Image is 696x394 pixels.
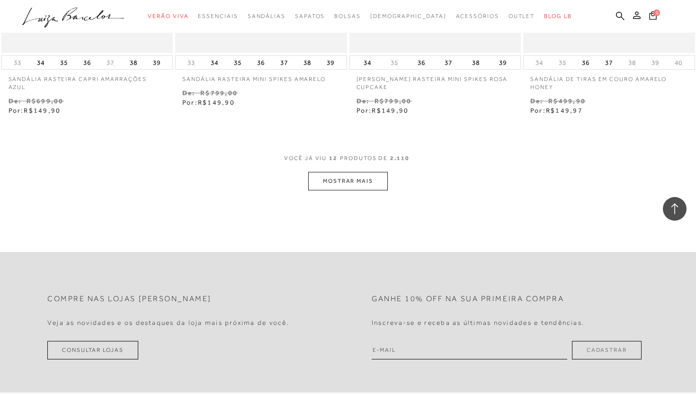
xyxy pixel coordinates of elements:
[672,58,685,67] button: 40
[127,56,140,69] button: 38
[198,98,235,106] span: R$149,90
[198,8,238,25] a: categoryNavScreenReaderText
[334,8,361,25] a: categoryNavScreenReaderText
[1,70,173,91] a: Sandália rasteira capri amarrações azul
[254,56,268,69] button: 36
[370,8,446,25] a: noSubCategoriesText
[548,97,586,105] small: R$499,90
[649,58,662,67] button: 39
[349,70,521,91] a: [PERSON_NAME] rasteira mini spikes rosa cupcake
[370,13,446,19] span: [DEMOGRAPHIC_DATA]
[11,58,24,67] button: 33
[324,56,337,69] button: 39
[530,107,583,114] span: Por:
[182,98,235,106] span: Por:
[530,97,544,105] small: De:
[456,8,499,25] a: categoryNavScreenReaderText
[625,58,639,67] button: 38
[375,97,412,105] small: R$799,00
[27,97,64,105] small: R$699,00
[509,13,535,19] span: Outlet
[653,9,660,16] span: 0
[496,56,509,69] button: 39
[390,154,410,172] span: 2.110
[334,13,361,19] span: Bolsas
[277,56,291,69] button: 37
[579,56,592,69] button: 36
[308,172,388,190] button: MOSTRAR MAIS
[329,154,338,172] span: 12
[295,13,325,19] span: Sapatos
[182,89,196,97] small: De:
[372,319,584,327] h4: Inscreva-se e receba as últimas novidades e tendências.
[646,10,660,23] button: 0
[340,154,388,162] span: PRODUTOS DE
[357,107,409,114] span: Por:
[602,56,616,69] button: 37
[469,56,482,69] button: 38
[415,56,428,69] button: 36
[34,56,47,69] button: 34
[442,56,455,69] button: 37
[372,295,564,304] h2: Ganhe 10% off na sua primeira compra
[388,58,401,67] button: 35
[185,58,198,67] button: 33
[148,13,188,19] span: Verão Viva
[372,341,567,359] input: E-mail
[284,154,327,162] span: VOCê JÁ VIU
[104,58,117,67] button: 37
[231,56,244,69] button: 35
[248,13,286,19] span: Sandálias
[301,56,314,69] button: 38
[533,58,546,67] button: 34
[150,56,163,69] button: 39
[9,107,61,114] span: Por:
[357,97,370,105] small: De:
[208,56,221,69] button: 34
[361,56,374,69] button: 34
[572,341,642,359] button: Cadastrar
[9,97,22,105] small: De:
[295,8,325,25] a: categoryNavScreenReaderText
[556,58,569,67] button: 35
[198,13,238,19] span: Essenciais
[523,70,695,91] a: SANDÁLIA DE TIRAS EM COURO AMARELO HONEY
[509,8,535,25] a: categoryNavScreenReaderText
[47,295,212,304] h2: Compre nas lojas [PERSON_NAME]
[80,56,94,69] button: 36
[546,107,583,114] span: R$149,97
[372,107,409,114] span: R$149,90
[544,13,571,19] span: BLOG LB
[175,70,347,83] a: Sandália rasteira mini spikes amarelo
[456,13,499,19] span: Acessórios
[200,89,238,97] small: R$799,00
[248,8,286,25] a: categoryNavScreenReaderText
[47,341,138,359] a: Consultar Lojas
[544,8,571,25] a: BLOG LB
[47,319,289,327] h4: Veja as novidades e os destaques da loja mais próxima de você.
[148,8,188,25] a: categoryNavScreenReaderText
[57,56,71,69] button: 35
[24,107,61,114] span: R$149,90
